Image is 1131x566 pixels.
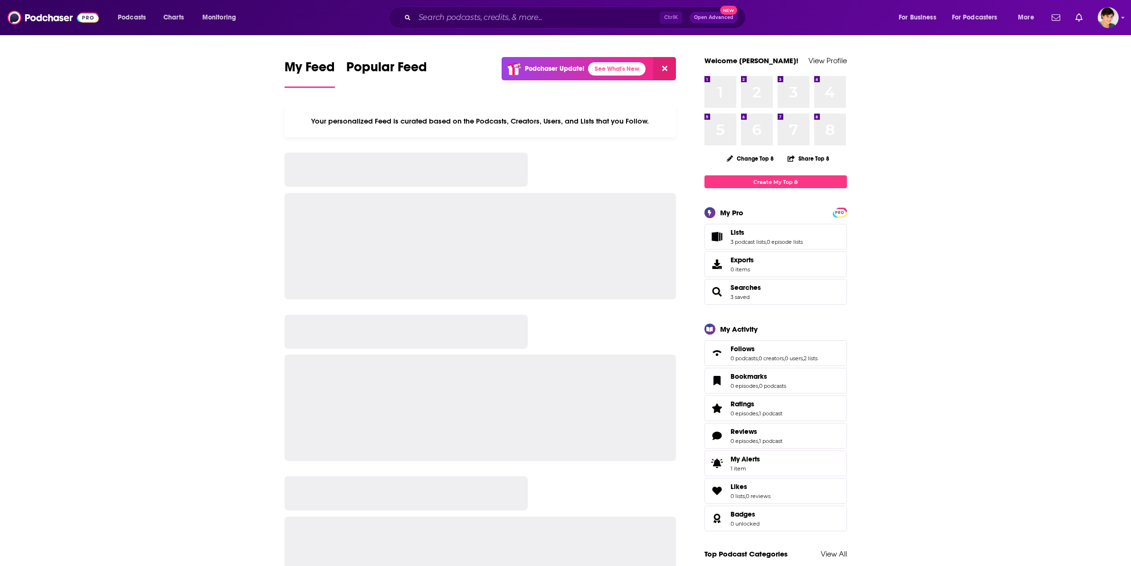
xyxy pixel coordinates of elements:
[1098,7,1119,28] img: User Profile
[946,10,1011,25] button: open menu
[745,493,746,499] span: ,
[704,56,798,65] a: Welcome [PERSON_NAME]!
[708,374,727,387] a: Bookmarks
[804,355,817,362] a: 2 lists
[1048,10,1064,26] a: Show notifications dropdown
[704,224,847,249] span: Lists
[1098,7,1119,28] button: Show profile menu
[704,251,847,277] a: Exports
[704,478,847,504] span: Likes
[759,438,782,444] a: 1 podcast
[731,372,786,381] a: Bookmarks
[759,355,784,362] a: 0 creators
[1011,10,1046,25] button: open menu
[1072,10,1086,26] a: Show notifications dropdown
[731,256,754,264] span: Exports
[704,423,847,449] span: Reviews
[1018,11,1034,24] span: More
[731,520,760,527] a: 0 unlocked
[398,7,755,29] div: Search podcasts, credits, & more...
[346,59,427,88] a: Popular Feed
[758,410,759,417] span: ,
[731,493,745,499] a: 0 lists
[731,410,758,417] a: 0 episodes
[731,294,750,300] a: 3 saved
[746,493,770,499] a: 0 reviews
[704,506,847,531] span: Badges
[767,239,803,245] a: 0 episode lists
[708,457,727,470] span: My Alerts
[731,228,803,237] a: Lists
[808,56,847,65] a: View Profile
[720,208,743,217] div: My Pro
[731,383,758,389] a: 0 episodes
[731,239,766,245] a: 3 podcast lists
[157,10,190,25] a: Charts
[731,465,760,472] span: 1 item
[694,15,733,20] span: Open Advanced
[731,400,782,408] a: Ratings
[834,209,846,216] a: PRO
[821,549,847,558] a: View All
[731,283,761,292] span: Searches
[758,355,759,362] span: ,
[708,512,727,525] a: Badges
[952,11,998,24] span: For Podcasters
[721,153,780,164] button: Change Top 8
[704,395,847,421] span: Ratings
[731,345,817,353] a: Follows
[899,11,936,24] span: For Business
[834,209,846,216] span: PRO
[346,59,427,81] span: Popular Feed
[285,105,676,137] div: Your personalized Feed is curated based on the Podcasts, Creators, Users, and Lists that you Follow.
[787,149,830,168] button: Share Top 8
[704,549,788,558] a: Top Podcast Categories
[1098,7,1119,28] span: Logged in as bethwouldknow
[731,455,760,463] span: My Alerts
[415,10,660,25] input: Search podcasts, credits, & more...
[708,258,727,271] span: Exports
[704,340,847,366] span: Follows
[660,11,682,24] span: Ctrl K
[704,175,847,188] a: Create My Top 8
[525,65,584,73] p: Podchaser Update!
[731,482,770,491] a: Likes
[892,10,948,25] button: open menu
[708,230,727,243] a: Lists
[8,9,99,27] img: Podchaser - Follow, Share and Rate Podcasts
[731,427,782,436] a: Reviews
[731,345,755,353] span: Follows
[803,355,804,362] span: ,
[759,383,786,389] a: 0 podcasts
[731,228,744,237] span: Lists
[704,279,847,305] span: Searches
[588,62,646,76] a: See What's New
[704,451,847,476] a: My Alerts
[708,346,727,360] a: Follows
[731,372,767,381] span: Bookmarks
[708,484,727,498] a: Likes
[731,510,755,518] span: Badges
[759,410,782,417] a: 1 podcast
[731,266,754,273] span: 0 items
[731,482,747,491] span: Likes
[731,438,758,444] a: 0 episodes
[163,11,184,24] span: Charts
[704,368,847,393] span: Bookmarks
[285,59,335,81] span: My Feed
[758,438,759,444] span: ,
[731,510,760,518] a: Badges
[731,355,758,362] a: 0 podcasts
[285,59,335,88] a: My Feed
[758,383,759,389] span: ,
[731,427,757,436] span: Reviews
[708,429,727,442] a: Reviews
[720,6,737,15] span: New
[731,400,754,408] span: Ratings
[708,285,727,298] a: Searches
[690,12,738,23] button: Open AdvancedNew
[196,10,248,25] button: open menu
